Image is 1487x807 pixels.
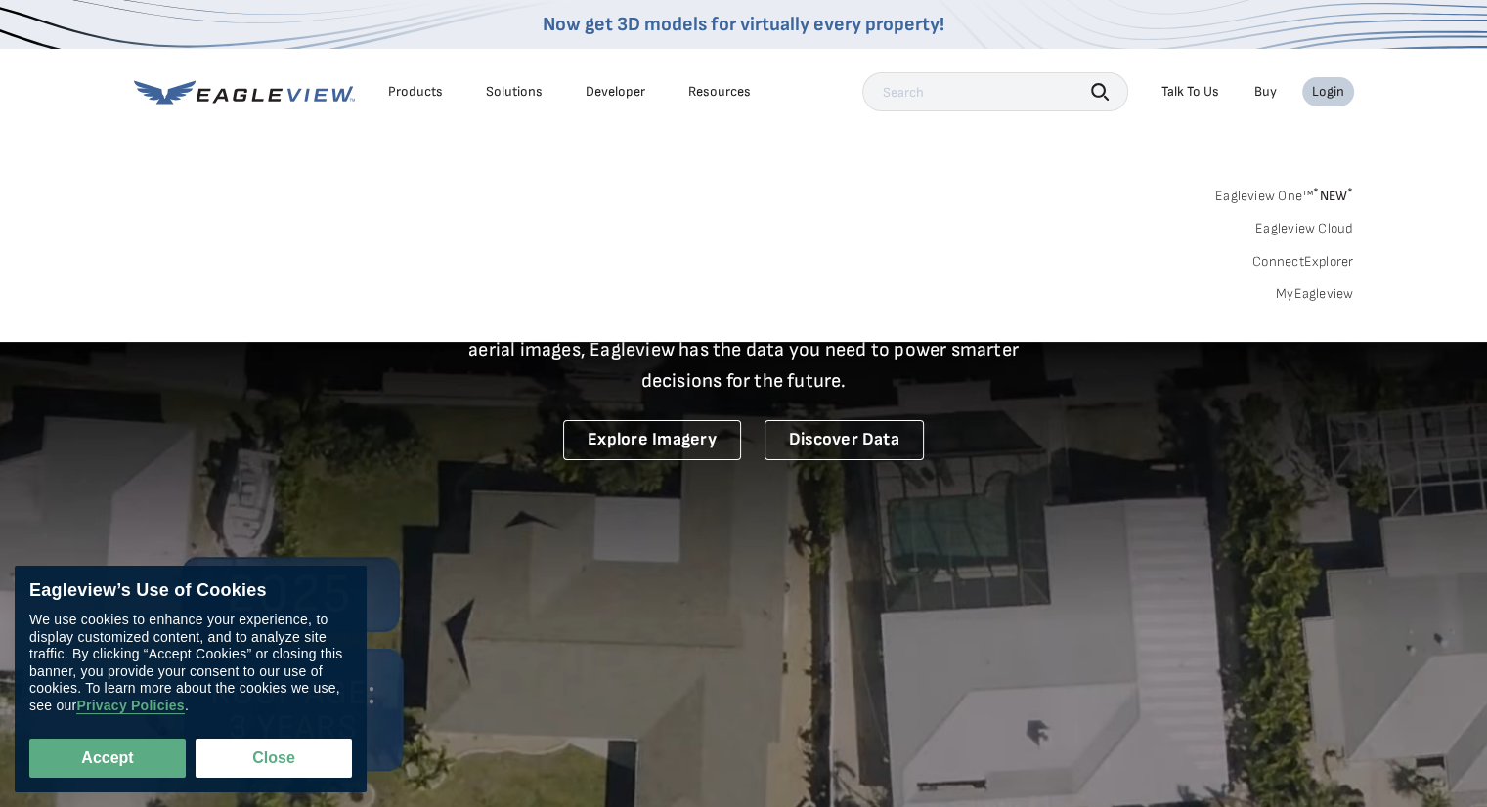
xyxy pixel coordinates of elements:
[29,580,352,602] div: Eagleview’s Use of Cookies
[445,303,1043,397] p: A new era starts here. Built on more than 3.5 billion high-resolution aerial images, Eagleview ha...
[1215,182,1354,204] a: Eagleview One™*NEW*
[196,739,352,778] button: Close
[862,72,1128,111] input: Search
[76,698,184,714] a: Privacy Policies
[1255,220,1354,237] a: Eagleview Cloud
[1312,83,1344,101] div: Login
[1254,83,1277,101] a: Buy
[688,83,751,101] div: Resources
[29,612,352,714] div: We use cookies to enhance your experience, to display customized content, and to analyze site tra...
[388,83,443,101] div: Products
[563,420,741,460] a: Explore Imagery
[1161,83,1219,101] div: Talk To Us
[486,83,543,101] div: Solutions
[1313,188,1353,204] span: NEW
[29,739,186,778] button: Accept
[543,13,944,36] a: Now get 3D models for virtually every property!
[1276,285,1354,303] a: MyEagleview
[586,83,645,101] a: Developer
[765,420,924,460] a: Discover Data
[1252,253,1354,271] a: ConnectExplorer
